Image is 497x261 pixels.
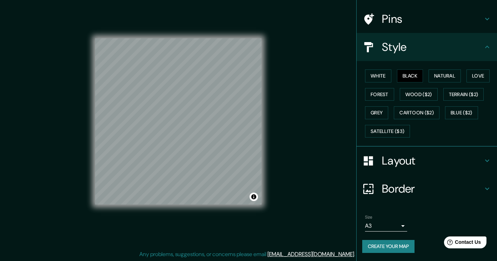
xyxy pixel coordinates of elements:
div: Layout [357,147,497,175]
div: . [355,250,356,259]
p: Any problems, suggestions, or concerns please email . [139,250,355,259]
div: Style [357,33,497,61]
button: Toggle attribution [250,193,258,201]
label: Size [365,214,372,220]
button: Wood ($2) [400,88,438,101]
div: A3 [365,220,407,232]
button: Cartoon ($2) [394,106,439,119]
button: Terrain ($2) [443,88,484,101]
h4: Border [382,182,483,196]
button: Blue ($2) [445,106,478,119]
button: Grey [365,106,388,119]
button: Natural [429,69,461,82]
button: Black [397,69,423,82]
a: [EMAIL_ADDRESS][DOMAIN_NAME] [267,250,354,258]
iframe: Help widget launcher [435,234,489,253]
h4: Layout [382,154,483,168]
h4: Style [382,40,483,54]
button: Satellite ($3) [365,125,410,138]
button: Forest [365,88,394,101]
button: White [365,69,391,82]
canvas: Map [95,38,261,205]
button: Create your map [362,240,415,253]
button: Love [466,69,490,82]
h4: Pins [382,12,483,26]
div: Pins [357,5,497,33]
div: Border [357,175,497,203]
